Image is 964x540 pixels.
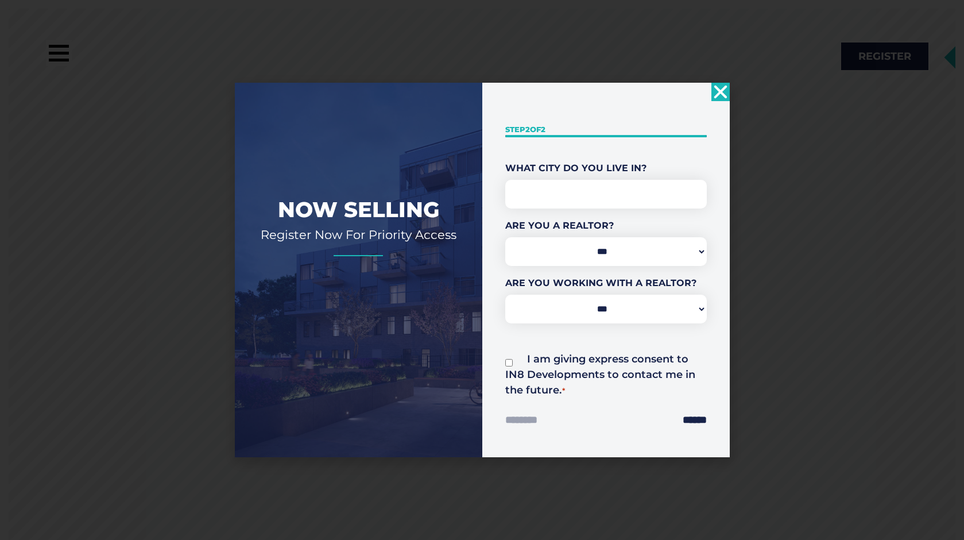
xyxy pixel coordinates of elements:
label: What City Do You Live In? [505,161,707,175]
label: Are You Working With A Realtor? [505,276,707,290]
label: Are You A Realtor? [505,219,707,233]
p: Step of [505,124,707,135]
span: 2 [541,125,545,134]
h2: Register Now For Priority Access [252,227,465,242]
span: 2 [525,125,530,134]
label: I am giving express consent to IN8 Developments to contact me in the future. [505,353,695,396]
a: Close [711,83,730,101]
h2: Now Selling [252,196,465,223]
